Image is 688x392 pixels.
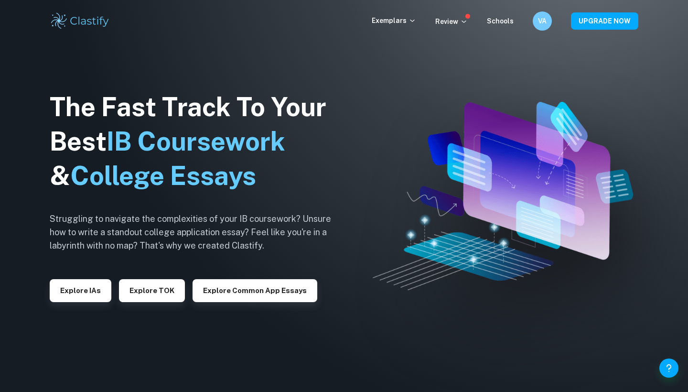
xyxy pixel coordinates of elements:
[119,285,185,294] a: Explore TOK
[50,285,111,294] a: Explore IAs
[193,285,317,294] a: Explore Common App essays
[373,102,633,290] img: Clastify hero
[533,11,552,31] button: VA
[193,279,317,302] button: Explore Common App essays
[372,15,416,26] p: Exemplars
[50,279,111,302] button: Explore IAs
[435,16,468,27] p: Review
[487,17,514,25] a: Schools
[50,90,346,193] h1: The Fast Track To Your Best &
[50,11,110,31] img: Clastify logo
[537,16,548,26] h6: VA
[50,212,346,252] h6: Struggling to navigate the complexities of your IB coursework? Unsure how to write a standout col...
[119,279,185,302] button: Explore TOK
[107,126,285,156] span: IB Coursework
[571,12,638,30] button: UPGRADE NOW
[70,161,256,191] span: College Essays
[659,359,678,378] button: Help and Feedback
